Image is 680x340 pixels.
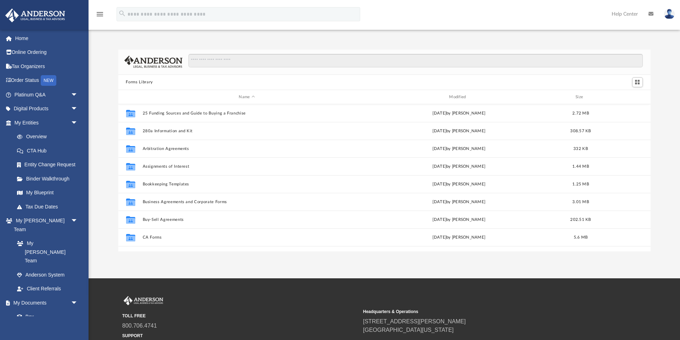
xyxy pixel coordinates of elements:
[118,10,126,17] i: search
[10,144,89,158] a: CTA Hub
[122,296,165,305] img: Anderson Advisors Platinum Portal
[188,54,642,67] input: Search files and folders
[5,102,89,116] a: Digital Productsarrow_drop_down
[41,75,56,86] div: NEW
[142,146,351,151] button: Arbitration Agreements
[5,296,85,310] a: My Documentsarrow_drop_down
[355,217,563,223] div: [DATE] by [PERSON_NAME]
[570,218,591,222] span: 202.51 KB
[363,327,454,333] a: [GEOGRAPHIC_DATA][US_STATE]
[10,186,85,200] a: My Blueprint
[5,31,89,45] a: Home
[10,310,81,324] a: Box
[573,147,588,151] span: 332 KB
[71,88,85,102] span: arrow_drop_down
[142,164,351,169] button: Assignments of Interest
[10,268,85,282] a: Anderson System
[118,104,651,251] div: grid
[355,110,563,117] div: [DATE] by [PERSON_NAME]
[664,9,675,19] img: User Pic
[126,79,153,85] button: Forms Library
[71,116,85,130] span: arrow_drop_down
[122,323,157,329] a: 800.706.4741
[572,165,589,168] span: 1.44 MB
[96,13,104,18] a: menu
[5,59,89,73] a: Tax Organizers
[142,182,351,186] button: Bookkeeping Templates
[355,128,563,134] div: [DATE] by [PERSON_NAME]
[10,282,85,296] a: Client Referrals
[363,318,466,324] a: [STREET_ADDRESS][PERSON_NAME]
[142,129,351,133] button: 280a Information and Kit
[5,214,85,236] a: My [PERSON_NAME] Teamarrow_drop_down
[71,214,85,228] span: arrow_drop_down
[632,77,643,87] button: Switch to Grid View
[355,163,563,170] div: [DATE] by [PERSON_NAME]
[355,234,563,241] div: [DATE] by [PERSON_NAME]
[10,172,89,186] a: Binder Walkthrough
[71,102,85,116] span: arrow_drop_down
[5,88,89,102] a: Platinum Q&Aarrow_drop_down
[10,158,89,172] a: Entity Change Request
[142,217,351,222] button: Buy-Sell Agreements
[71,296,85,310] span: arrow_drop_down
[566,94,595,100] div: Size
[598,94,647,100] div: id
[142,111,351,116] button: 25 Funding Sources and Guide to Buying a Franchise
[572,200,589,204] span: 3.01 MB
[572,111,589,115] span: 2.72 MB
[142,200,351,204] button: Business Agreements and Corporate Forms
[354,94,563,100] div: Modified
[122,333,358,339] small: SUPPORT
[573,235,588,239] span: 5.6 MB
[142,94,351,100] div: Name
[572,182,589,186] span: 1.25 MB
[570,129,591,133] span: 308.57 KB
[121,94,139,100] div: id
[355,199,563,205] div: [DATE] by [PERSON_NAME]
[355,146,563,152] div: [DATE] by [PERSON_NAME]
[5,116,89,130] a: My Entitiesarrow_drop_down
[363,308,599,315] small: Headquarters & Operations
[355,181,563,188] div: [DATE] by [PERSON_NAME]
[122,313,358,319] small: TOLL FREE
[5,45,89,60] a: Online Ordering
[96,10,104,18] i: menu
[3,9,67,22] img: Anderson Advisors Platinum Portal
[10,236,81,268] a: My [PERSON_NAME] Team
[5,73,89,88] a: Order StatusNEW
[10,200,89,214] a: Tax Due Dates
[142,235,351,240] button: CA Forms
[10,130,89,144] a: Overview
